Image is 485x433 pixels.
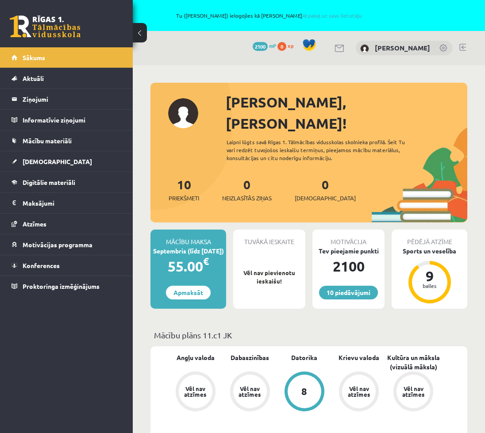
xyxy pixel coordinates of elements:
a: [DEMOGRAPHIC_DATA] [12,151,122,172]
a: Vēl nav atzīmes [168,372,223,413]
a: Informatīvie ziņojumi [12,110,122,130]
span: Proktoringa izmēģinājums [23,282,100,290]
a: Kultūra un māksla (vizuālā māksla) [386,353,441,372]
span: [DEMOGRAPHIC_DATA] [295,194,356,203]
a: Motivācijas programma [12,234,122,255]
div: Vēl nav atzīmes [238,386,262,397]
a: Ziņojumi [12,89,122,109]
div: Mācību maksa [150,230,226,246]
img: Filips Gaičs [360,44,369,53]
div: Sports un veselība [392,246,467,256]
span: mP [269,42,276,49]
span: Motivācijas programma [23,241,92,249]
div: Vēl nav atzīmes [183,386,208,397]
a: Vēl nav atzīmes [332,372,386,413]
span: Tu ([PERSON_NAME]) ielogojies kā [PERSON_NAME] [102,13,436,18]
p: Vēl nav pievienotu ieskaišu! [238,268,301,286]
div: Laipni lūgts savā Rīgas 1. Tālmācības vidusskolas skolnieka profilā. Šeit Tu vari redzēt tuvojošo... [227,138,417,162]
div: 9 [416,269,443,283]
span: Digitālie materiāli [23,178,75,186]
div: [PERSON_NAME], [PERSON_NAME]! [226,92,467,134]
span: xp [288,42,293,49]
a: Krievu valoda [339,353,379,362]
div: balles [416,283,443,288]
a: Atpakaļ uz savu lietotāju [302,12,362,19]
span: € [203,255,209,268]
a: Datorika [291,353,317,362]
span: 2100 [253,42,268,51]
span: Atzīmes [23,220,46,228]
div: 55.00 [150,256,226,277]
div: Tev pieejamie punkti [312,246,385,256]
span: Sākums [23,54,45,61]
span: Aktuāli [23,74,44,82]
legend: Informatīvie ziņojumi [23,110,122,130]
div: 8 [301,387,307,396]
div: Motivācija [312,230,385,246]
a: Sākums [12,47,122,68]
a: Rīgas 1. Tālmācības vidusskola [10,15,81,38]
a: Vēl nav atzīmes [223,372,277,413]
div: Vēl nav atzīmes [346,386,371,397]
div: Pēdējā atzīme [392,230,467,246]
a: 8 [277,372,331,413]
a: Proktoringa izmēģinājums [12,276,122,296]
a: 10 piedāvājumi [319,286,378,299]
a: Konferences [12,255,122,276]
div: Tuvākā ieskaite [233,230,305,246]
span: [DEMOGRAPHIC_DATA] [23,157,92,165]
a: Sports un veselība 9 balles [392,246,467,305]
a: Aktuāli [12,68,122,88]
legend: Maksājumi [23,193,122,213]
a: Maksājumi [12,193,122,213]
a: [PERSON_NAME] [375,43,430,52]
div: 2100 [312,256,385,277]
a: Angļu valoda [177,353,215,362]
a: 0[DEMOGRAPHIC_DATA] [295,176,356,203]
div: Vēl nav atzīmes [401,386,426,397]
a: Apmaksāt [166,286,211,299]
div: Septembris (līdz [DATE]) [150,246,226,256]
a: 10Priekšmeti [169,176,199,203]
span: Mācību materiāli [23,137,72,145]
a: 2100 mP [253,42,276,49]
a: 0 xp [277,42,298,49]
legend: Ziņojumi [23,89,122,109]
p: Mācību plāns 11.c1 JK [154,329,464,341]
a: 0Neizlasītās ziņas [222,176,272,203]
span: 0 [277,42,286,51]
a: Digitālie materiāli [12,172,122,192]
span: Neizlasītās ziņas [222,194,272,203]
a: Dabaszinības [231,353,269,362]
span: Konferences [23,261,60,269]
a: Atzīmes [12,214,122,234]
a: Mācību materiāli [12,130,122,151]
a: Vēl nav atzīmes [386,372,441,413]
span: Priekšmeti [169,194,199,203]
